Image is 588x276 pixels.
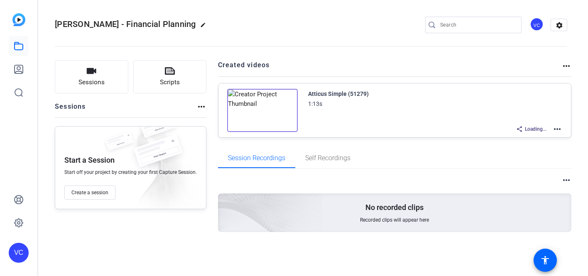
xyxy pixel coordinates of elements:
ngx-avatar: Victoria Clacherty [530,17,544,32]
span: Sessions [78,78,105,87]
div: VC [530,17,544,31]
mat-icon: more_horiz [196,102,206,112]
div: VC [9,243,29,263]
mat-icon: settings [551,19,568,32]
span: Scripts [160,78,180,87]
div: Atticus Simple (51279) [308,89,369,99]
span: Session Recordings [228,155,285,161]
p: Start a Session [64,155,115,165]
div: 1:13s [308,99,322,109]
img: Creator Project Thumbnail [227,89,298,132]
img: embarkstudio-empty-session.png [121,124,202,213]
img: fake-session.png [127,135,189,176]
button: Sessions [55,60,128,93]
span: Recorded clips will appear here [360,217,429,223]
img: fake-session.png [135,114,181,144]
button: Create a session [64,186,115,200]
span: Self Recordings [305,155,350,161]
span: Loading... [525,126,546,132]
mat-icon: edit [200,22,210,32]
span: Create a session [71,189,108,196]
span: Start off your project by creating your first Capture Session. [64,169,197,176]
mat-icon: more_horiz [561,61,571,71]
mat-icon: more_horiz [552,124,562,134]
input: Search [440,20,515,30]
img: blue-gradient.svg [12,13,25,26]
h2: Sessions [55,102,86,117]
mat-icon: more_horiz [561,175,571,185]
h2: Created videos [218,60,562,76]
span: [PERSON_NAME] - Financial Planning [55,19,196,29]
button: Scripts [133,60,207,93]
p: No recorded clips [365,203,424,212]
img: fake-session.png [101,132,138,156]
mat-icon: accessibility [540,255,550,265]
